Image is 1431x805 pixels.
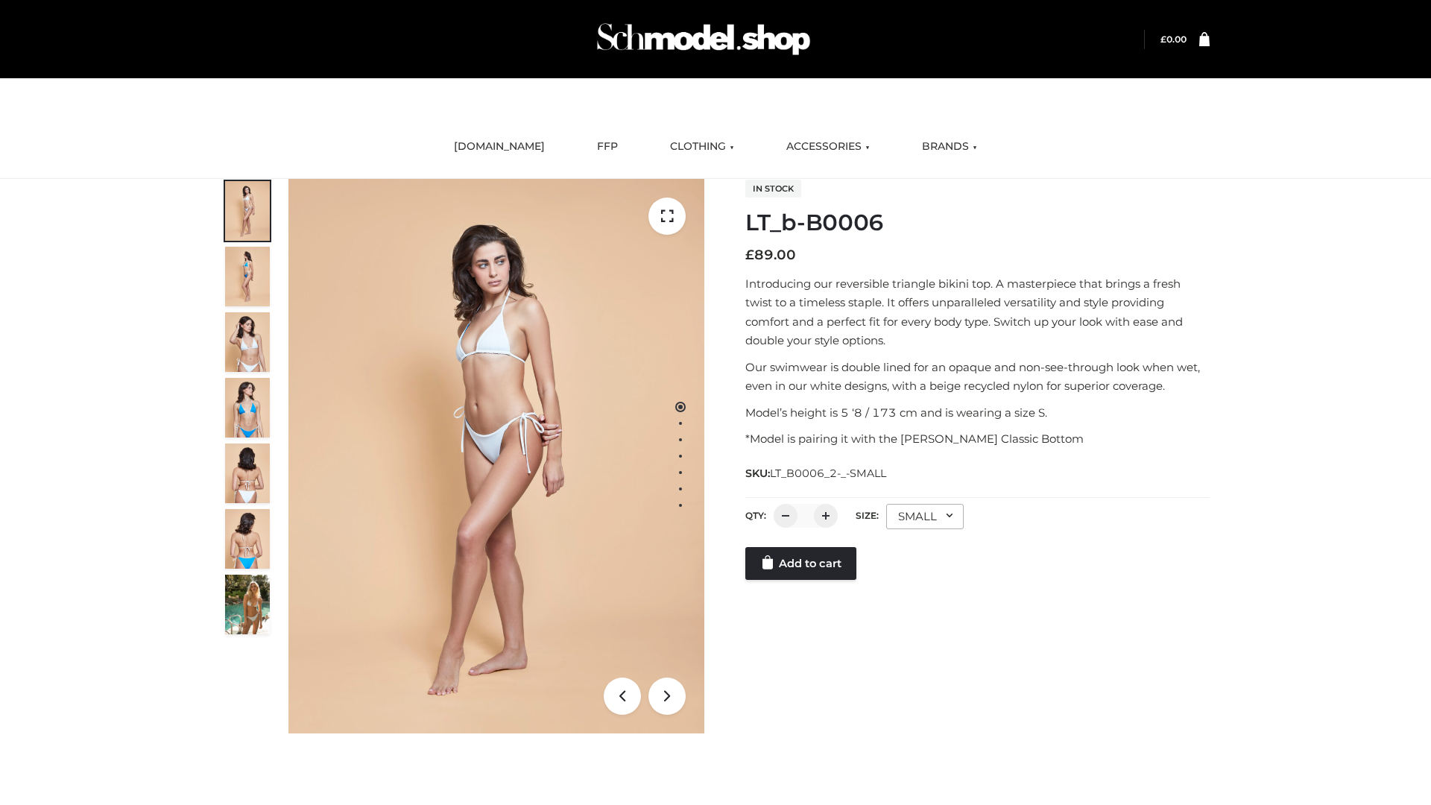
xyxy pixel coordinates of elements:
img: ArielClassicBikiniTop_CloudNine_AzureSky_OW114ECO_8-scaled.jpg [225,509,270,569]
div: SMALL [886,504,964,529]
p: Model’s height is 5 ‘8 / 173 cm and is wearing a size S. [745,403,1210,423]
img: Schmodel Admin 964 [592,10,815,69]
a: BRANDS [911,130,988,163]
span: In stock [745,180,801,198]
label: QTY: [745,510,766,521]
a: £0.00 [1160,34,1187,45]
a: CLOTHING [659,130,745,163]
label: Size: [856,510,879,521]
img: ArielClassicBikiniTop_CloudNine_AzureSky_OW114ECO_1 [288,179,704,733]
span: SKU: [745,464,888,482]
a: ACCESSORIES [775,130,881,163]
img: ArielClassicBikiniTop_CloudNine_AzureSky_OW114ECO_7-scaled.jpg [225,443,270,503]
img: ArielClassicBikiniTop_CloudNine_AzureSky_OW114ECO_3-scaled.jpg [225,312,270,372]
bdi: 89.00 [745,247,796,263]
p: Our swimwear is double lined for an opaque and non-see-through look when wet, even in our white d... [745,358,1210,396]
a: FFP [586,130,629,163]
img: ArielClassicBikiniTop_CloudNine_AzureSky_OW114ECO_1-scaled.jpg [225,181,270,241]
span: £ [745,247,754,263]
h1: LT_b-B0006 [745,209,1210,236]
img: Arieltop_CloudNine_AzureSky2.jpg [225,575,270,634]
a: [DOMAIN_NAME] [443,130,556,163]
p: *Model is pairing it with the [PERSON_NAME] Classic Bottom [745,429,1210,449]
span: LT_B0006_2-_-SMALL [770,467,886,480]
a: Add to cart [745,547,856,580]
img: ArielClassicBikiniTop_CloudNine_AzureSky_OW114ECO_2-scaled.jpg [225,247,270,306]
p: Introducing our reversible triangle bikini top. A masterpiece that brings a fresh twist to a time... [745,274,1210,350]
img: ArielClassicBikiniTop_CloudNine_AzureSky_OW114ECO_4-scaled.jpg [225,378,270,438]
span: £ [1160,34,1166,45]
bdi: 0.00 [1160,34,1187,45]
